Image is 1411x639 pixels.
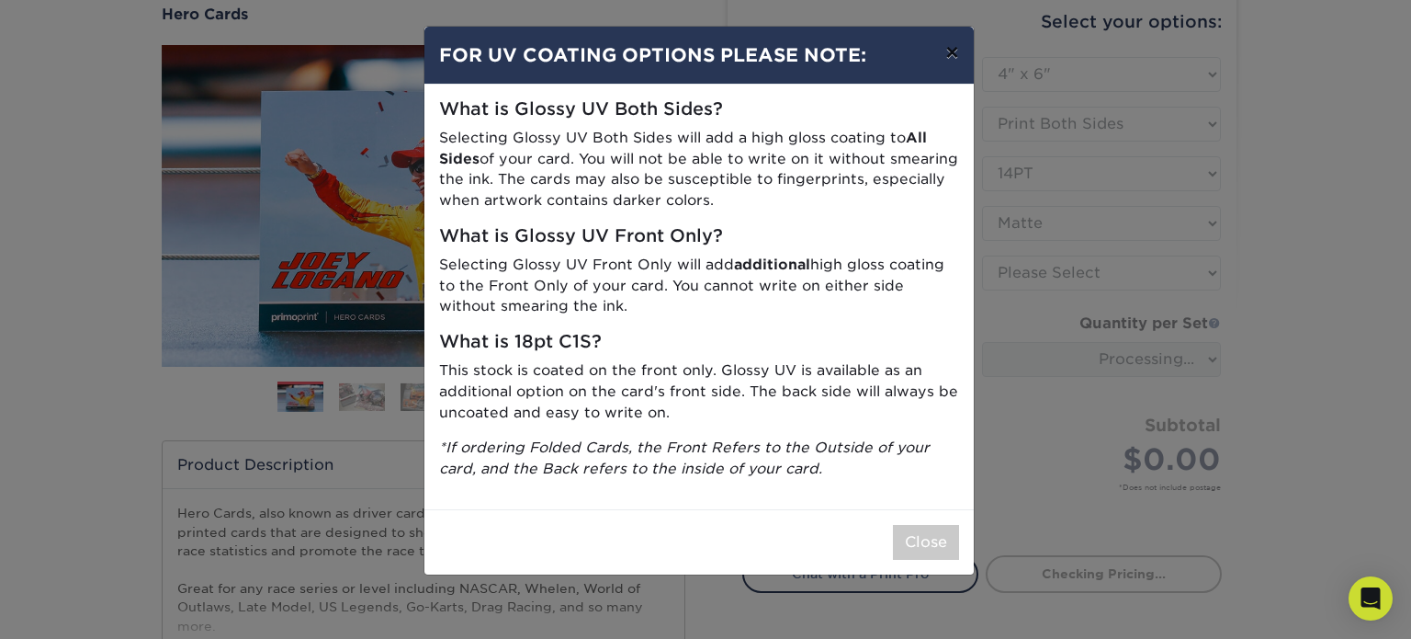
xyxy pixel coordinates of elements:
strong: additional [734,256,810,273]
div: Open Intercom Messenger [1349,576,1393,621]
button: × [931,27,973,78]
button: Close [893,525,959,560]
h4: FOR UV COATING OPTIONS PLEASE NOTE: [439,41,959,69]
strong: All Sides [439,129,927,167]
p: Selecting Glossy UV Front Only will add high gloss coating to the Front Only of your card. You ca... [439,255,959,317]
h5: What is Glossy UV Front Only? [439,226,959,247]
h5: What is Glossy UV Both Sides? [439,99,959,120]
i: *If ordering Folded Cards, the Front Refers to the Outside of your card, and the Back refers to t... [439,439,930,477]
p: Selecting Glossy UV Both Sides will add a high gloss coating to of your card. You will not be abl... [439,128,959,211]
h5: What is 18pt C1S? [439,332,959,353]
p: This stock is coated on the front only. Glossy UV is available as an additional option on the car... [439,360,959,423]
